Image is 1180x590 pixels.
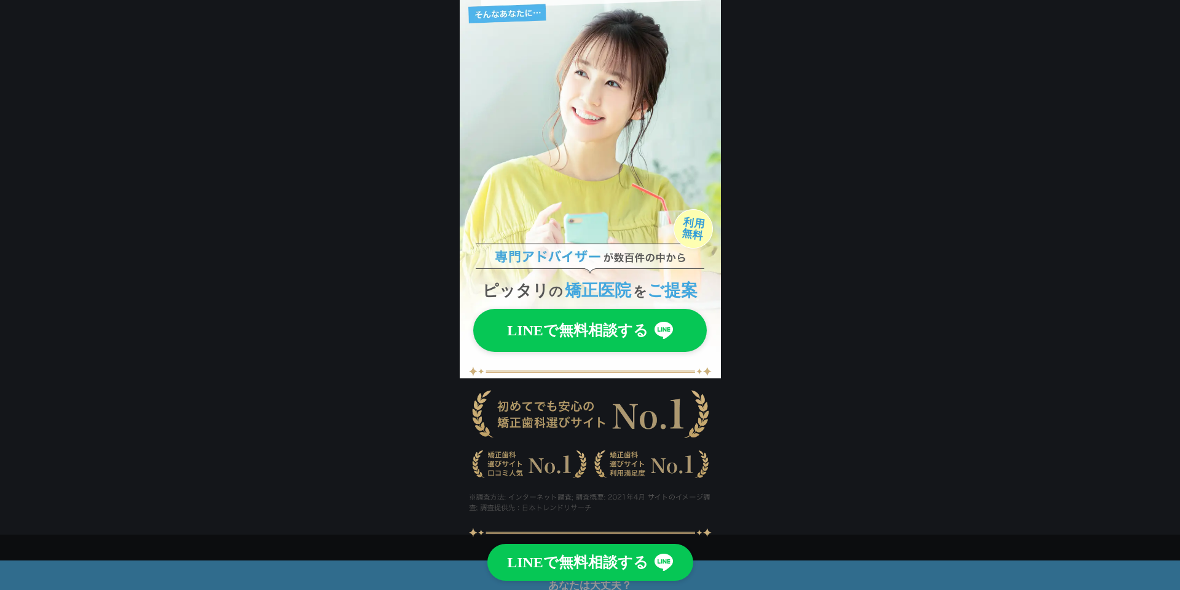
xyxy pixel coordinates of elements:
[487,544,693,581] a: LINEで無料相談する
[469,367,712,538] img: アワード一覧
[482,282,549,300] span: ピッタリ
[647,281,698,300] span: ご提案
[549,284,563,299] span: の
[473,309,707,352] a: LINEで無料相談する
[565,281,631,300] span: 矯正医院
[473,243,707,274] img: ハーウェルのロゴ
[633,284,647,299] span: を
